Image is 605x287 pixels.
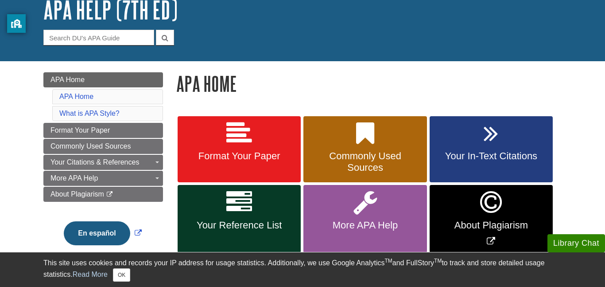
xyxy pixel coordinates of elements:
[7,14,26,33] button: privacy banner
[43,258,562,282] div: This site uses cookies and records your IP address for usage statistics. Additionally, we use Goo...
[59,110,120,117] a: What is APA Style?
[303,116,427,183] a: Commonly Used Sources
[50,190,104,198] span: About Plagiarism
[176,72,562,95] h1: APA Home
[43,171,163,186] a: More APA Help
[178,185,301,253] a: Your Reference List
[43,123,163,138] a: Format Your Paper
[430,116,553,183] a: Your In-Text Citations
[113,268,130,282] button: Close
[50,126,110,134] span: Format Your Paper
[43,72,163,260] div: Guide Page Menu
[310,220,420,231] span: More APA Help
[303,185,427,253] a: More APA Help
[64,221,130,245] button: En español
[184,220,294,231] span: Your Reference List
[43,155,163,170] a: Your Citations & References
[384,258,392,264] sup: TM
[436,150,546,162] span: Your In-Text Citations
[178,116,301,183] a: Format Your Paper
[547,234,605,252] button: Library Chat
[50,142,131,150] span: Commonly Used Sources
[50,158,139,166] span: Your Citations & References
[50,76,85,83] span: APA Home
[184,150,294,162] span: Format Your Paper
[106,192,113,197] i: This link opens in a new window
[43,72,163,87] a: APA Home
[434,258,442,264] sup: TM
[62,229,143,237] a: Link opens in new window
[50,174,98,182] span: More APA Help
[43,139,163,154] a: Commonly Used Sources
[43,30,154,45] input: Search DU's APA Guide
[430,185,553,253] a: Link opens in new window
[73,271,108,278] a: Read More
[59,93,93,100] a: APA Home
[310,150,420,173] span: Commonly Used Sources
[43,187,163,202] a: About Plagiarism
[436,220,546,231] span: About Plagiarism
